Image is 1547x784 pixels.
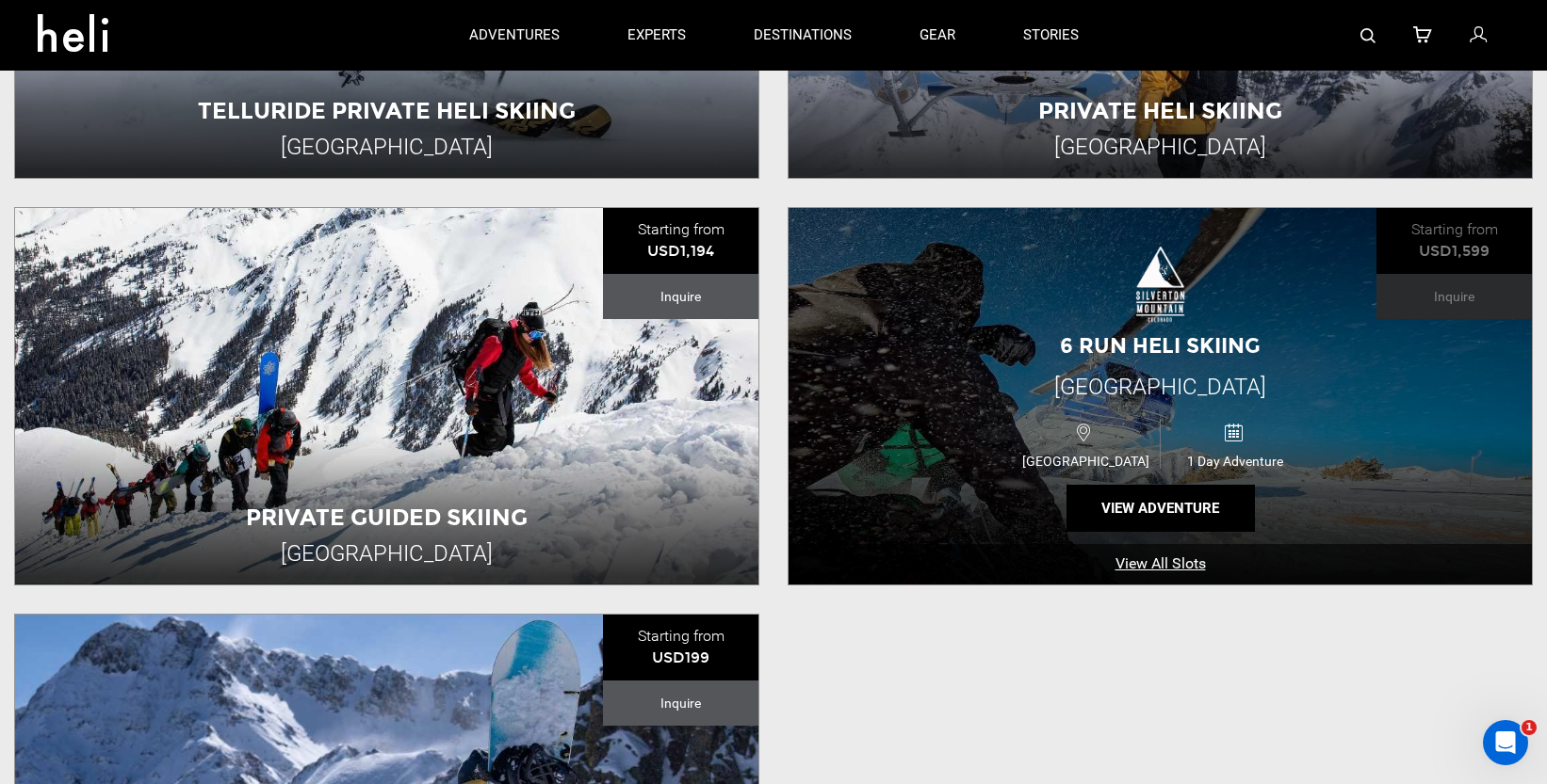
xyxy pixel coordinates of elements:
[1054,374,1266,400] span: [GEOGRAPHIC_DATA]
[469,25,560,45] p: adventures
[789,544,1532,584] a: View All Slots
[627,25,686,45] p: experts
[1522,720,1537,735] span: 1
[754,25,852,45] p: destinations
[1161,454,1309,469] span: 1 Day Adventure
[1012,454,1161,469] span: [GEOGRAPHIC_DATA]
[1060,333,1261,359] span: 6 Run Heli Skiing
[1136,247,1184,322] img: images
[1483,720,1528,765] iframe: Intercom live chat
[1067,485,1255,532] button: View Adventure
[1360,28,1376,43] img: search-bar-icon.svg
